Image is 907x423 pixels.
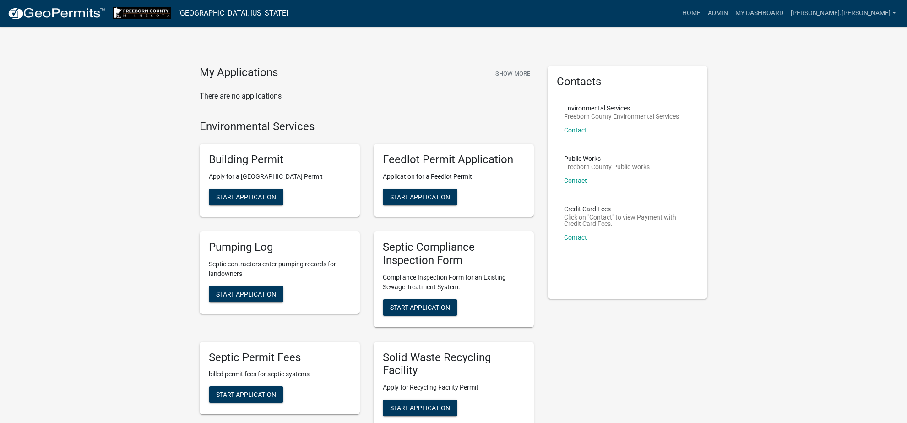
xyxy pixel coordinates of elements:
p: Public Works [564,155,650,162]
h5: Solid Waste Recycling Facility [383,351,525,378]
img: Freeborn County, Minnesota [113,7,171,19]
button: Start Application [209,189,283,205]
p: billed permit fees for septic systems [209,369,351,379]
button: Start Application [383,189,457,205]
a: Contact [564,126,587,134]
h5: Septic Permit Fees [209,351,351,364]
span: Start Application [216,391,276,398]
h5: Septic Compliance Inspection Form [383,241,525,267]
a: [PERSON_NAME].[PERSON_NAME] [787,5,900,22]
p: Freeborn County Public Works [564,164,650,170]
p: Apply for a [GEOGRAPHIC_DATA] Permit [209,172,351,181]
span: Start Application [216,193,276,201]
button: Start Application [383,299,457,316]
p: Septic contractors enter pumping records for landowners [209,259,351,279]
button: Show More [492,66,534,81]
h4: My Applications [200,66,278,80]
button: Start Application [209,386,283,403]
h5: Contacts [557,75,699,88]
a: Admin [704,5,732,22]
h4: Environmental Services [200,120,534,133]
a: [GEOGRAPHIC_DATA], [US_STATE] [178,5,288,21]
button: Start Application [209,286,283,302]
p: Environmental Services [564,105,679,111]
p: Click on "Contact" to view Payment with Credit Card Fees. [564,214,691,227]
p: Apply for Recycling Facility Permit [383,383,525,392]
span: Start Application [390,404,450,412]
p: Credit Card Fees [564,206,691,212]
p: Compliance Inspection Form for an Existing Sewage Treatment System. [383,273,525,292]
h5: Building Permit [209,153,351,166]
span: Start Application [216,290,276,297]
p: Application for a Feedlot Permit [383,172,525,181]
button: Start Application [383,400,457,416]
a: Contact [564,177,587,184]
h5: Feedlot Permit Application [383,153,525,166]
p: Freeborn County Environmental Services [564,113,679,120]
a: Home [679,5,704,22]
h5: Pumping Log [209,241,351,254]
p: There are no applications [200,91,534,102]
a: Contact [564,234,587,241]
span: Start Application [390,193,450,201]
span: Start Application [390,303,450,311]
a: My Dashboard [732,5,787,22]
